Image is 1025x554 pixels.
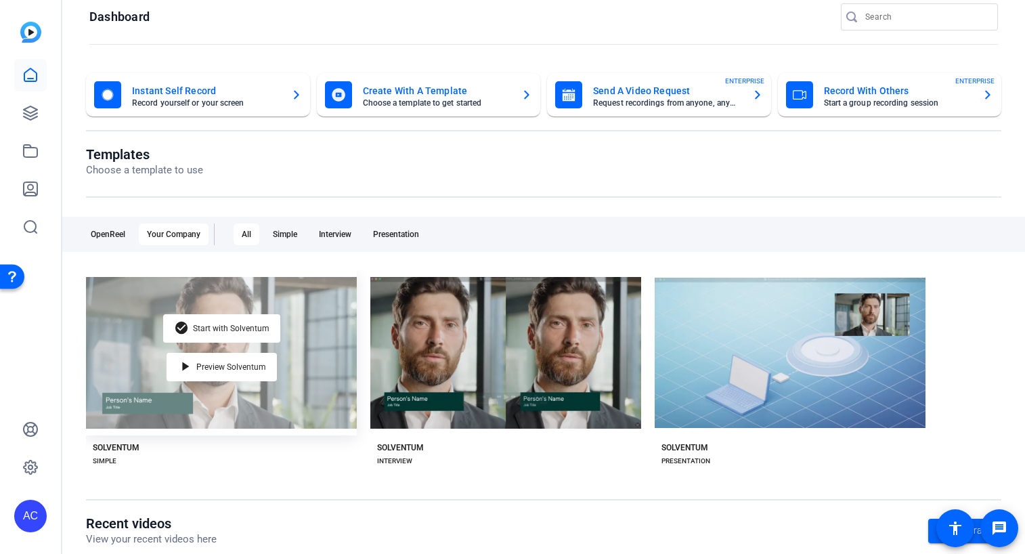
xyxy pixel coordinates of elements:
p: View your recent videos here [86,532,217,547]
span: ENTERPRISE [725,76,764,86]
p: Choose a template to use [86,163,203,178]
button: Record With OthersStart a group recording sessionENTERPRISE [778,73,1002,116]
mat-icon: check_circle [174,320,190,337]
div: Simple [265,223,305,245]
div: Your Company [139,223,209,245]
mat-card-title: Instant Self Record [132,83,280,99]
span: Preview Solventum [196,363,266,371]
h1: Recent videos [86,515,217,532]
h1: Templates [86,146,203,163]
img: blue-gradient.svg [20,22,41,43]
div: SOLVENTUM [661,442,708,453]
mat-icon: message [991,520,1007,536]
div: PRESENTATION [661,456,710,467]
mat-card-subtitle: Record yourself or your screen [132,99,280,107]
div: INTERVIEW [377,456,412,467]
mat-icon: play_arrow [177,359,194,375]
mat-card-title: Record With Others [824,83,972,99]
h1: Dashboard [89,9,150,25]
mat-card-subtitle: Start a group recording session [824,99,972,107]
span: ENTERPRISE [955,76,995,86]
mat-icon: accessibility [947,520,963,536]
div: Presentation [365,223,427,245]
div: OpenReel [83,223,133,245]
div: All [234,223,259,245]
div: SOLVENTUM [377,442,424,453]
button: Create With A TemplateChoose a template to get started [317,73,541,116]
a: Go to library [928,519,1001,543]
div: SIMPLE [93,456,116,467]
div: Interview [311,223,359,245]
mat-card-subtitle: Request recordings from anyone, anywhere [593,99,741,107]
mat-card-subtitle: Choose a template to get started [363,99,511,107]
button: Send A Video RequestRequest recordings from anyone, anywhereENTERPRISE [547,73,771,116]
span: Start with Solventum [193,324,269,333]
mat-card-title: Create With A Template [363,83,511,99]
div: SOLVENTUM [93,442,139,453]
mat-card-title: Send A Video Request [593,83,741,99]
button: Instant Self RecordRecord yourself or your screen [86,73,310,116]
div: AC [14,500,47,532]
input: Search [865,9,987,25]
